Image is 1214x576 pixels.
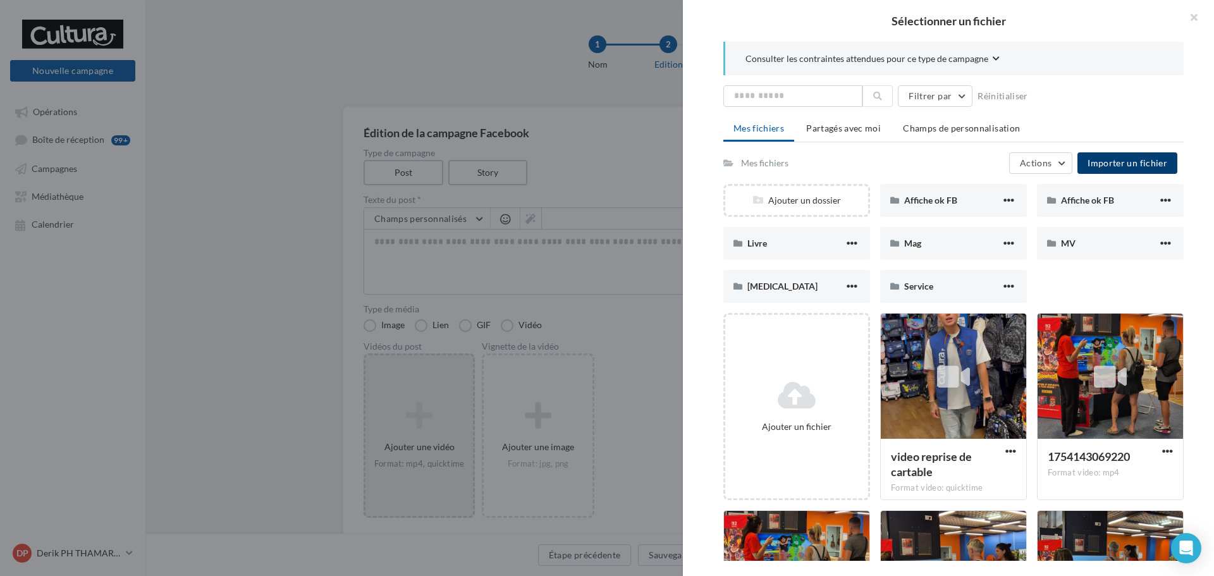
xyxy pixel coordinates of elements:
[904,195,957,205] span: Affiche ok FB
[703,15,1194,27] h2: Sélectionner un fichier
[747,238,767,248] span: Livre
[891,482,1016,494] div: Format video: quicktime
[1020,157,1052,168] span: Actions
[904,238,921,248] span: Mag
[745,52,1000,68] button: Consulter les contraintes attendues pour ce type de campagne
[730,420,863,433] div: Ajouter un fichier
[1009,152,1072,174] button: Actions
[1061,195,1114,205] span: Affiche ok FB
[891,450,972,479] span: video reprise de cartable
[745,52,988,65] span: Consulter les contraintes attendues pour ce type de campagne
[806,123,881,133] span: Partagés avec moi
[1048,467,1173,479] div: Format video: mp4
[741,157,788,169] div: Mes fichiers
[903,123,1020,133] span: Champs de personnalisation
[1061,238,1076,248] span: MV
[1048,450,1130,463] span: 1754143069220
[904,281,933,291] span: Service
[972,89,1033,104] button: Réinitialiser
[725,194,868,207] div: Ajouter un dossier
[747,281,818,291] span: [MEDICAL_DATA]
[1077,152,1177,174] button: Importer un fichier
[1088,157,1167,168] span: Importer un fichier
[733,123,784,133] span: Mes fichiers
[1171,533,1201,563] div: Open Intercom Messenger
[898,85,972,107] button: Filtrer par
